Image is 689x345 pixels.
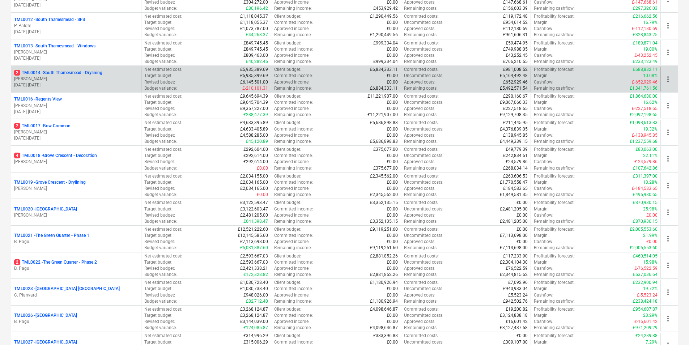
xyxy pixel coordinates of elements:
p: Remaining income : [274,112,312,118]
p: Margin : [534,73,549,79]
p: £184,583.65 [503,186,528,192]
p: Revised budget : [144,132,175,139]
p: Remaining cashflow : [534,139,575,145]
p: Target budget : [144,46,173,52]
p: £0.00 [387,73,398,79]
p: £9,129,708.35 [500,112,528,118]
p: £0.00 [387,106,398,112]
p: £119,172.48 [503,13,528,20]
p: £1,290,449.56 [370,32,398,38]
p: £292,614.00 [243,153,268,159]
p: Margin : [534,46,549,52]
p: £5,686,898.83 [370,139,398,145]
div: TML0020 -[GEOGRAPHIC_DATA][PERSON_NAME] [14,206,138,218]
p: £107,642.86 [633,165,658,171]
p: Cashflow : [534,159,553,165]
p: £0.00 [387,46,398,52]
p: £-43,252.45 [634,52,658,59]
p: Client budget : [274,120,301,126]
p: Net estimated cost : [144,13,182,20]
p: £1,237,559.68 [630,139,658,145]
p: Profitability forecast : [534,93,575,99]
p: Client budget : [274,40,301,46]
p: £749,988.05 [503,46,528,52]
p: £-112,180.69 [632,26,658,32]
p: Committed income : [274,73,313,79]
p: £766,210.55 [503,59,528,65]
p: Target budget : [144,153,173,159]
span: more_vert [664,75,672,84]
p: Remaining cashflow : [534,85,575,91]
p: £4,633,405.89 [240,126,268,132]
p: Committed income : [274,126,313,132]
p: £189,871.04 [633,40,658,46]
p: TML0021 - The Green Quarter - Phase 1 [14,233,89,239]
p: Profitability forecast : [534,67,575,73]
p: Target budget : [144,20,173,26]
p: £9,645,694.39 [240,93,268,99]
p: Approved costs : [404,79,435,85]
p: £688,832.11 [633,67,658,73]
p: TML0026 - [GEOGRAPHIC_DATA] [14,312,77,319]
div: 2TML0014 -South Thamesmead - Drylining[PERSON_NAME][DATE]-[DATE] [14,70,138,88]
p: [PERSON_NAME] [14,186,138,192]
span: more_vert [664,208,672,217]
p: £2,034,165.00 [240,186,268,192]
p: Target budget : [144,73,173,79]
p: £5,686,898.83 [370,120,398,126]
p: Uncommitted costs : [404,46,443,52]
p: Uncommitted costs : [404,126,443,132]
p: Uncommitted costs : [404,73,443,79]
p: £216,662.56 [633,13,658,20]
p: £9,067,066.33 [500,99,528,106]
p: £1,864,680.00 [630,93,658,99]
p: £2,034,155.00 [240,173,268,179]
p: £2,092,198.65 [630,112,658,118]
p: £11,221,907.00 [367,112,398,118]
p: Remaining income : [274,192,312,198]
p: [DATE] - [DATE] [14,29,138,35]
p: Committed income : [274,20,313,26]
p: £0.00 [387,26,398,32]
p: Revised budget : [144,186,175,192]
p: Approved income : [274,132,310,139]
p: Cashflow : [534,26,553,32]
p: Remaining costs : [404,32,438,38]
p: Client budget : [274,173,301,179]
span: 2 [14,259,20,265]
p: Remaining costs : [404,165,438,171]
p: £6,834,333.11 [370,67,398,73]
p: Target budget : [144,179,173,186]
p: B. Pagu [14,319,138,325]
p: 16.62% [643,99,658,106]
p: Committed income : [274,153,313,159]
p: £-184,583.65 [632,186,658,192]
div: 2TML0022 -The Green Quarter - Phase 2B. Pagu [14,259,138,272]
p: TML0012 - South Thamesmead - SFS [14,17,85,23]
p: £40,282.45 [246,59,268,65]
p: TML0018 - Grove Crescent - Decoration [14,153,97,159]
p: Budget variance : [144,112,177,118]
p: TML0017 - Bow Common [14,123,71,129]
p: £268,034.14 [503,165,528,171]
p: £1,118,055.37 [240,20,268,26]
p: Profitability forecast : [534,146,575,153]
p: £1,073,787.00 [240,26,268,32]
p: £290,160.67 [503,93,528,99]
p: Margin : [534,153,549,159]
p: £2,345,562.00 [370,192,398,198]
p: £4,449,339.15 [500,139,528,145]
p: Committed costs : [404,146,439,153]
span: more_vert [664,101,672,110]
p: £4,376,839.05 [500,126,528,132]
p: Committed income : [274,99,313,106]
p: £263,606.53 [503,173,528,179]
p: £1,118,045.37 [240,13,268,20]
div: TML0023 -[GEOGRAPHIC_DATA] [GEOGRAPHIC_DATA]C. Planyard [14,286,138,298]
p: Uncommitted costs : [404,20,443,26]
div: TML0012 -South Thamesmead - SFSP. Palote[DATE]-[DATE] [14,17,138,35]
p: Net estimated cost : [144,67,182,73]
p: 10.08% [643,73,658,79]
p: Remaining income : [274,32,312,38]
p: £49,779.39 [506,146,528,153]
